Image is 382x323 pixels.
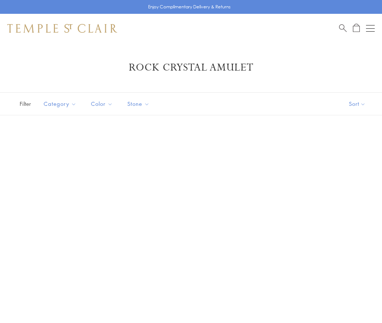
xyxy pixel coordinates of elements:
[366,24,375,33] button: Open navigation
[124,99,155,108] span: Stone
[38,96,82,112] button: Category
[40,99,82,108] span: Category
[87,99,118,108] span: Color
[18,61,364,74] h1: Rock Crystal Amulet
[148,3,231,11] p: Enjoy Complimentary Delivery & Returns
[339,24,347,33] a: Search
[7,24,117,33] img: Temple St. Clair
[353,24,360,33] a: Open Shopping Bag
[333,93,382,115] button: Show sort by
[122,96,155,112] button: Stone
[85,96,118,112] button: Color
